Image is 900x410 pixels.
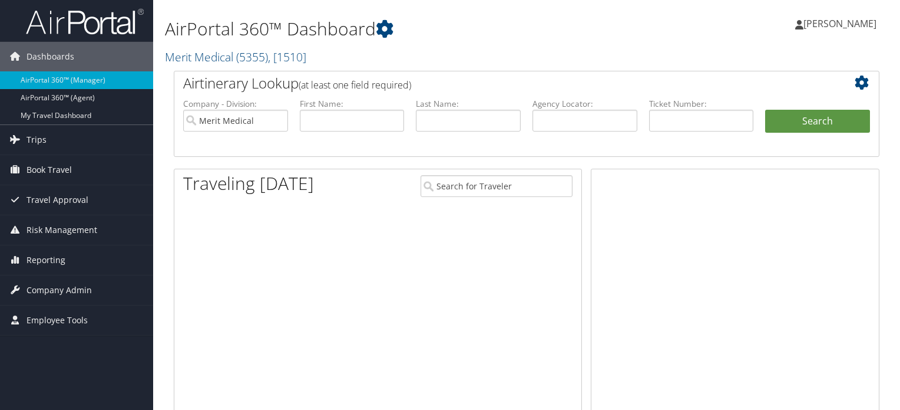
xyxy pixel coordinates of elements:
span: Employee Tools [27,306,88,335]
h1: Traveling [DATE] [183,171,314,196]
label: Last Name: [416,98,521,110]
h2: Airtinerary Lookup [183,73,811,93]
span: Company Admin [27,275,92,305]
input: Search for Traveler [421,175,573,197]
span: Travel Approval [27,185,88,215]
button: Search [765,110,870,133]
span: Reporting [27,245,65,275]
span: [PERSON_NAME] [803,17,876,30]
span: Dashboards [27,42,74,71]
label: Agency Locator: [532,98,637,110]
label: Ticket Number: [649,98,754,110]
img: airportal-logo.png [26,8,144,35]
span: Risk Management [27,215,97,245]
h1: AirPortal 360™ Dashboard [165,17,647,41]
span: , [ 1510 ] [268,49,306,65]
span: Book Travel [27,155,72,185]
a: Merit Medical [165,49,306,65]
span: (at least one field required) [299,78,411,91]
label: First Name: [300,98,405,110]
span: Trips [27,125,47,155]
span: ( 5355 ) [236,49,268,65]
label: Company - Division: [183,98,288,110]
a: [PERSON_NAME] [795,6,888,41]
